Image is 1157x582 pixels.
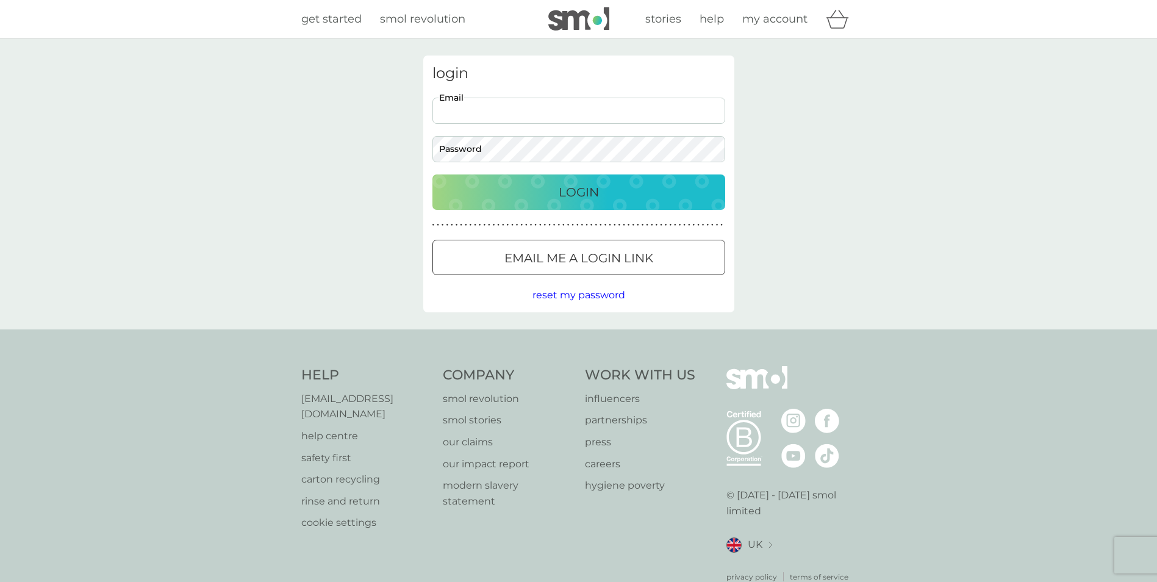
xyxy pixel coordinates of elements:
[742,12,808,26] span: my account
[380,10,465,28] a: smol revolution
[726,366,787,408] img: smol
[716,222,718,228] p: ●
[479,222,481,228] p: ●
[571,222,574,228] p: ●
[432,240,725,275] button: Email me a login link
[443,434,573,450] a: our claims
[301,472,431,487] a: carton recycling
[742,10,808,28] a: my account
[604,222,607,228] p: ●
[576,222,579,228] p: ●
[460,222,462,228] p: ●
[679,222,681,228] p: ●
[488,222,490,228] p: ●
[437,222,439,228] p: ●
[581,222,584,228] p: ●
[600,222,602,228] p: ●
[525,222,528,228] p: ●
[688,222,690,228] p: ●
[585,434,695,450] a: press
[301,494,431,509] a: rinse and return
[559,182,599,202] p: Login
[706,222,709,228] p: ●
[702,222,704,228] p: ●
[726,487,856,519] p: © [DATE] - [DATE] smol limited
[628,222,630,228] p: ●
[530,222,532,228] p: ●
[301,391,431,422] a: [EMAIL_ADDRESS][DOMAIN_NAME]
[768,542,772,548] img: select a new location
[623,222,625,228] p: ●
[826,7,856,31] div: basket
[446,222,448,228] p: ●
[301,10,362,28] a: get started
[497,222,500,228] p: ●
[642,222,644,228] p: ●
[493,222,495,228] p: ●
[534,222,537,228] p: ●
[656,222,658,228] p: ●
[544,222,546,228] p: ●
[781,409,806,433] img: visit the smol Instagram page
[432,222,435,228] p: ●
[660,222,662,228] p: ●
[720,222,723,228] p: ●
[443,412,573,428] p: smol stories
[301,515,431,531] a: cookie settings
[301,366,431,385] h4: Help
[539,222,542,228] p: ●
[443,366,573,385] h4: Company
[646,222,648,228] p: ●
[301,450,431,466] a: safety first
[511,222,514,228] p: ●
[645,12,681,26] span: stories
[585,478,695,494] a: hygiene poverty
[548,222,551,228] p: ●
[665,222,667,228] p: ●
[451,222,453,228] p: ●
[711,222,714,228] p: ●
[380,12,465,26] span: smol revolution
[748,537,762,553] span: UK
[516,222,518,228] p: ●
[645,10,681,28] a: stories
[585,456,695,472] a: careers
[781,444,806,468] img: visit the smol Youtube page
[470,222,472,228] p: ●
[532,287,625,303] button: reset my password
[456,222,458,228] p: ●
[674,222,676,228] p: ●
[697,222,700,228] p: ●
[301,12,362,26] span: get started
[585,391,695,407] a: influencers
[504,248,653,268] p: Email me a login link
[585,366,695,385] h4: Work With Us
[553,222,556,228] p: ●
[432,174,725,210] button: Login
[502,222,504,228] p: ●
[815,444,839,468] img: visit the smol Tiktok page
[301,428,431,444] a: help centre
[700,12,724,26] span: help
[815,409,839,433] img: visit the smol Facebook page
[669,222,672,228] p: ●
[637,222,639,228] p: ●
[474,222,476,228] p: ●
[683,222,686,228] p: ●
[609,222,611,228] p: ●
[443,391,573,407] p: smol revolution
[618,222,621,228] p: ●
[567,222,570,228] p: ●
[595,222,597,228] p: ●
[443,456,573,472] p: our impact report
[585,412,695,428] a: partnerships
